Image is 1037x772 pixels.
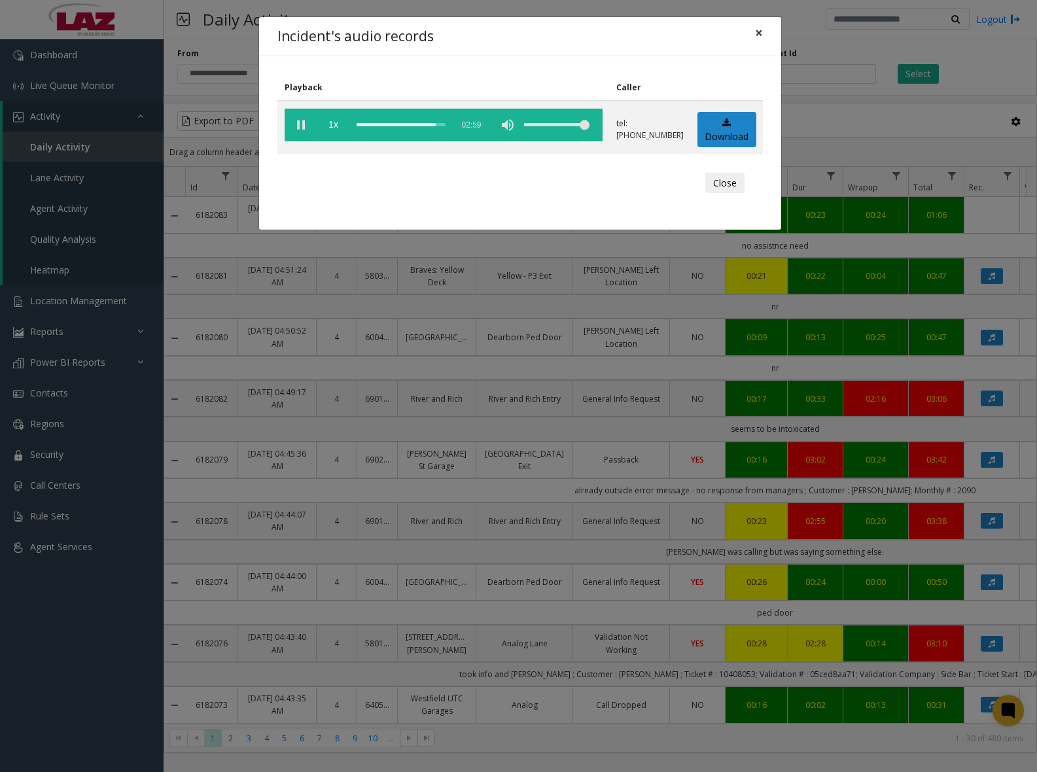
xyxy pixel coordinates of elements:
[697,112,756,148] a: Download
[317,109,350,141] span: playback speed button
[277,75,609,101] th: Playback
[524,109,589,141] div: volume level
[705,173,745,194] button: Close
[616,118,684,141] p: tel:[PHONE_NUMBER]
[755,24,763,42] span: ×
[609,75,690,101] th: Caller
[357,109,446,141] div: scrub bar
[277,26,434,47] h4: Incident's audio records
[746,17,772,49] button: Close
